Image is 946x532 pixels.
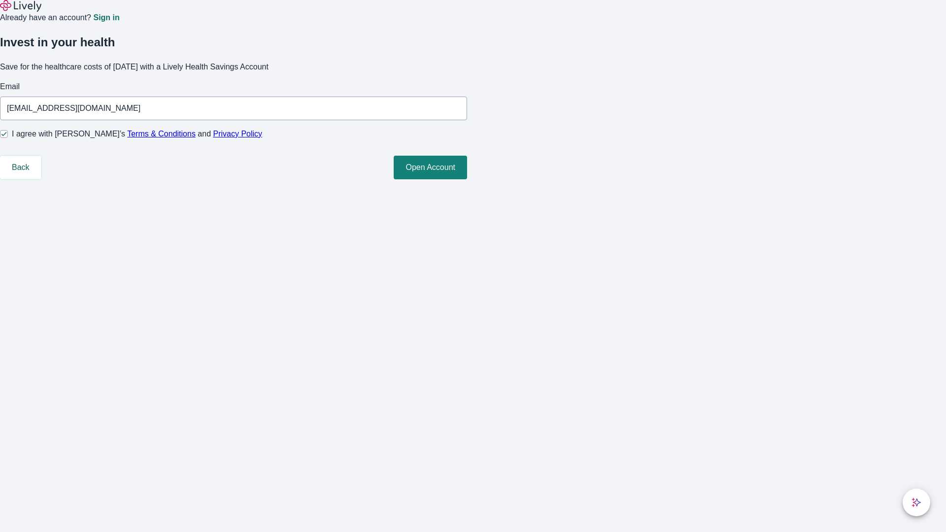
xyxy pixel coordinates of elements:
a: Privacy Policy [213,130,263,138]
span: I agree with [PERSON_NAME]’s and [12,128,262,140]
button: Open Account [394,156,467,179]
svg: Lively AI Assistant [912,498,921,507]
button: chat [903,489,930,516]
a: Terms & Conditions [127,130,196,138]
a: Sign in [93,14,119,22]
